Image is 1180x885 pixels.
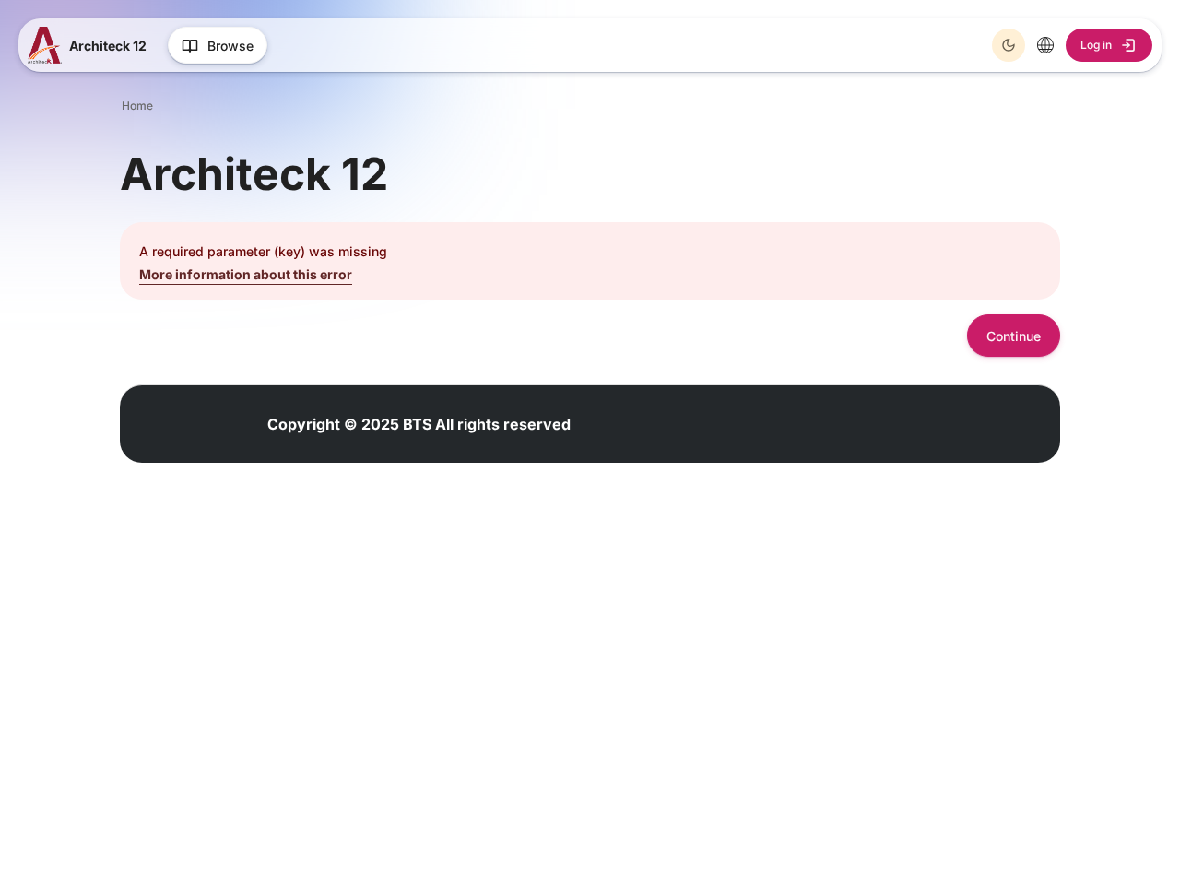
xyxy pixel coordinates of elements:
span: Browse [207,36,254,55]
button: Light Mode Dark Mode [992,29,1025,62]
nav: Navigation bar [120,94,1060,118]
div: Dark Mode [995,31,1022,59]
section: Content [120,146,1060,357]
button: Languages [1029,29,1062,62]
h1: Architeck 12 [120,146,388,203]
img: A12 [28,27,62,64]
span: Architeck 12 [69,36,147,55]
button: Browse [168,27,267,64]
span: Log in [1080,29,1112,62]
a: More information about this error [139,266,352,282]
a: Log in [1066,29,1152,62]
a: Home [122,98,153,114]
strong: Copyright © 2025 BTS All rights reserved [267,415,571,433]
p: A required parameter (key) was missing [139,242,1041,261]
button: Continue [967,314,1060,356]
a: A12 A12 Architeck 12 [28,27,154,64]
